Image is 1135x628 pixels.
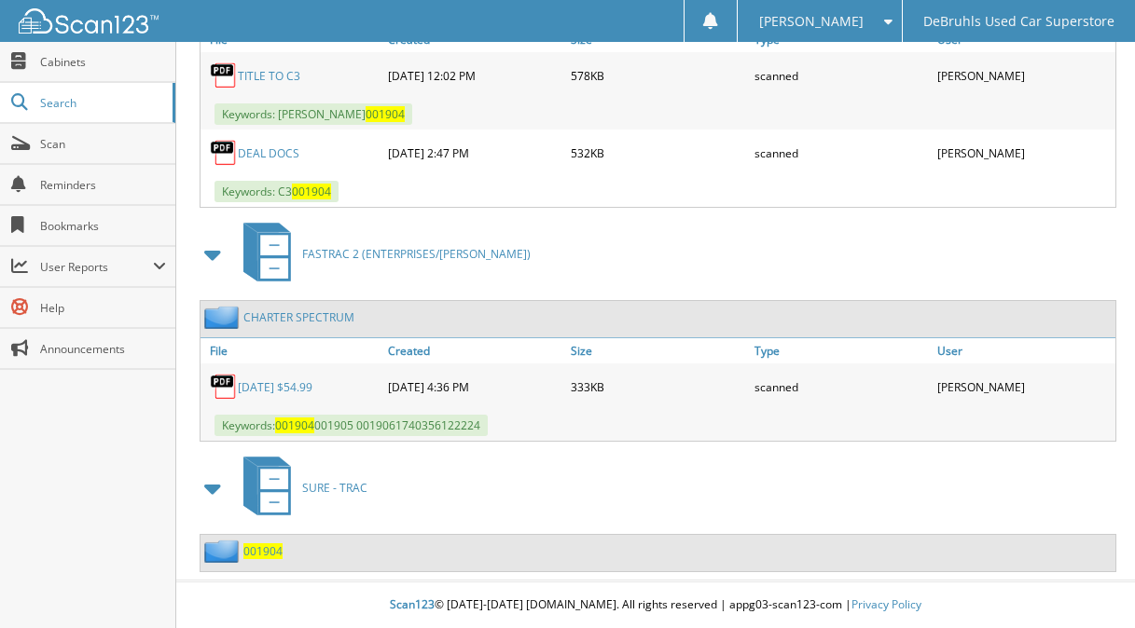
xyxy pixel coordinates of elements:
[390,596,435,612] span: Scan123
[40,95,163,111] span: Search
[933,368,1115,405] div: [PERSON_NAME]
[19,8,159,34] img: scan123-logo-white.svg
[933,134,1115,171] div: [PERSON_NAME]
[759,16,864,27] span: [PERSON_NAME]
[366,106,405,122] span: 001904
[750,57,933,94] div: scanned
[40,177,166,193] span: Reminders
[204,306,243,329] img: folder2.png
[176,582,1135,628] div: © [DATE]-[DATE] [DOMAIN_NAME]. All rights reserved | appg03-scan123-com |
[933,57,1115,94] div: [PERSON_NAME]
[232,217,531,291] a: FASTRAC 2 (ENTERPRISES/[PERSON_NAME])
[215,103,412,125] span: Keywords: [PERSON_NAME]
[566,368,749,405] div: 333KB
[210,373,238,401] img: PDF.png
[40,300,166,316] span: Help
[933,338,1115,363] a: User
[210,61,238,89] img: PDF.png
[566,338,749,363] a: Size
[302,480,367,496] span: SURE - TRAC
[210,139,238,167] img: PDF.png
[383,368,566,405] div: [DATE] 4:36 PM
[238,145,299,161] a: DEAL DOCS
[40,218,166,234] span: Bookmarks
[201,338,383,363] a: File
[40,341,166,357] span: Announcements
[238,68,300,84] a: TITLE TO C3
[383,134,566,171] div: [DATE] 2:47 PM
[275,417,314,433] span: 001904
[750,338,933,363] a: Type
[40,54,166,70] span: Cabinets
[40,136,166,152] span: Scan
[40,259,153,275] span: User Reports
[292,184,331,199] span: 001904
[566,134,749,171] div: 532KB
[238,379,312,395] a: [DATE] $54.99
[204,539,243,563] img: folder2.png
[383,57,566,94] div: [DATE] 12:02 PM
[243,543,283,559] a: 001904
[215,181,339,202] span: Keywords: C3
[750,134,933,171] div: scanned
[923,16,1114,27] span: DeBruhls Used Car Superstore
[302,246,531,262] span: FASTRAC 2 (ENTERPRISES/[PERSON_NAME])
[383,338,566,363] a: Created
[851,596,921,612] a: Privacy Policy
[750,368,933,405] div: scanned
[243,309,354,325] a: CHARTER SPECTRUM
[232,451,367,525] a: SURE - TRAC
[566,57,749,94] div: 578KB
[1042,539,1135,628] iframe: Chat Widget
[215,415,488,436] span: Keywords: 001905 0019061740356122224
